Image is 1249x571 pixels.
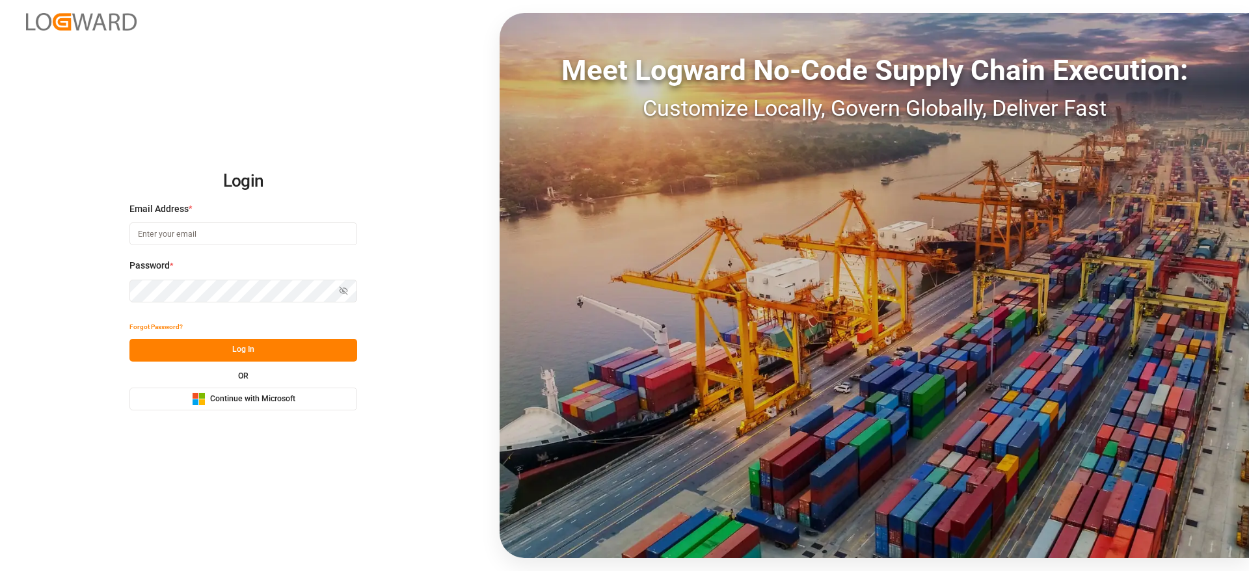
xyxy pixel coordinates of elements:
[238,372,248,380] small: OR
[26,13,137,31] img: Logward_new_orange.png
[500,49,1249,92] div: Meet Logward No-Code Supply Chain Execution:
[129,161,357,202] h2: Login
[129,259,170,272] span: Password
[129,222,357,245] input: Enter your email
[129,202,189,216] span: Email Address
[129,388,357,410] button: Continue with Microsoft
[129,339,357,362] button: Log In
[500,92,1249,125] div: Customize Locally, Govern Globally, Deliver Fast
[210,393,295,405] span: Continue with Microsoft
[129,316,183,339] button: Forgot Password?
